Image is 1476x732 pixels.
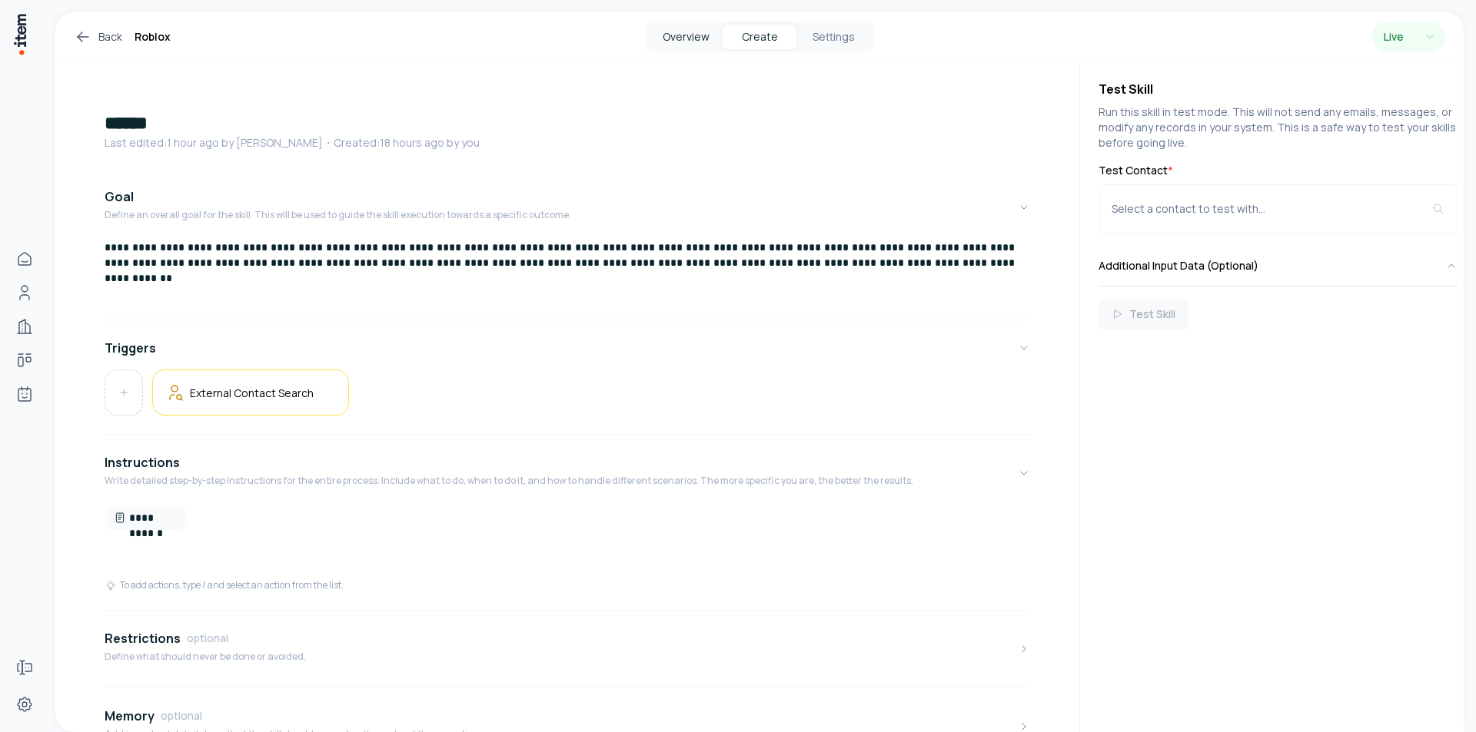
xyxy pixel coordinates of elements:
[12,12,28,56] img: Item Brain Logo
[1099,104,1458,151] p: Run this skill in test mode. This will not send any emails, messages, or modify any records in yo...
[161,708,202,724] span: optional
[190,386,314,400] h5: External Contact Search
[105,240,1030,313] div: GoalDefine an overall goal for the skill. This will be used to guide the skill execution towards ...
[105,135,1030,151] p: Last edited: 1 hour ago by [PERSON_NAME] ・Created: 18 hours ago by you
[105,651,306,663] p: Define what should never be done or avoided.
[9,345,40,376] a: Deals
[105,579,344,591] div: To add actions, type / and select an action from the list.
[9,379,40,409] a: Agents
[1099,163,1458,178] label: Test Contact
[1099,80,1458,98] h4: Test Skill
[9,243,40,274] a: Home
[135,28,171,46] h1: Roblox
[105,339,156,357] h4: Triggers
[105,175,1030,240] button: GoalDefine an overall goal for the skill. This will be used to guide the skill execution towards ...
[105,505,1030,604] div: InstructionsWrite detailed step-by-step instructions for the entire process. Include what to do, ...
[105,475,913,487] p: Write detailed step-by-step instructions for the entire process. Include what to do, when to do i...
[105,617,1030,681] button: RestrictionsoptionalDefine what should never be done or avoided.
[723,25,796,49] button: Create
[9,311,40,342] a: Companies
[105,209,571,221] p: Define an overall goal for the skill. This will be used to guide the skill execution towards a sp...
[9,689,40,720] a: Settings
[105,629,181,648] h4: Restrictions
[105,707,155,725] h4: Memory
[9,652,40,683] a: Forms
[187,631,228,646] span: optional
[9,277,40,308] a: People
[74,28,122,46] a: Back
[1099,246,1458,286] button: Additional Input Data (Optional)
[649,25,723,49] button: Overview
[105,453,180,472] h4: Instructions
[105,187,134,206] h4: Goal
[105,441,1030,505] button: InstructionsWrite detailed step-by-step instructions for the entire process. Include what to do, ...
[105,326,1030,369] button: Triggers
[105,369,1030,428] div: Triggers
[1112,201,1432,217] div: Select a contact to test with...
[796,25,870,49] button: Settings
